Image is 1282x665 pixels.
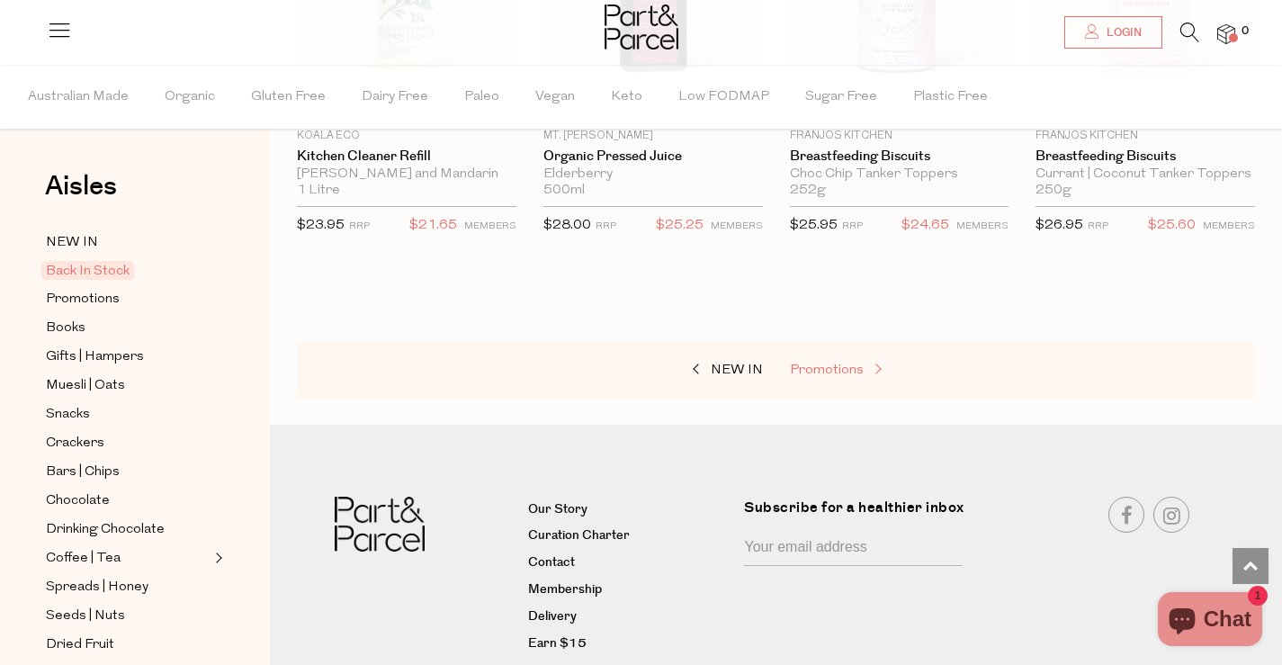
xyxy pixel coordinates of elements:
[46,404,90,426] span: Snacks
[46,490,210,512] a: Chocolate
[46,232,98,254] span: NEW IN
[528,499,731,521] a: Our Story
[543,166,763,183] div: Elderberry
[211,547,223,569] button: Expand/Collapse Coffee | Tea
[297,166,516,183] div: [PERSON_NAME] and Mandarin
[790,359,970,382] a: Promotions
[46,634,210,656] a: Dried Fruit
[528,553,731,574] a: Contact
[362,66,428,129] span: Dairy Free
[805,66,877,129] span: Sugar Free
[335,497,425,552] img: Part&Parcel
[744,532,963,566] input: Your email address
[842,221,863,231] small: RRP
[790,183,826,199] span: 252g
[596,221,616,231] small: RRP
[535,66,575,129] span: Vegan
[46,518,210,541] a: Drinking Chocolate
[1102,25,1142,40] span: Login
[790,219,838,232] span: $25.95
[656,214,704,238] span: $25.25
[790,364,864,377] span: Promotions
[46,490,110,512] span: Chocolate
[678,66,769,129] span: Low FODMAP
[46,606,125,627] span: Seeds | Nuts
[297,183,340,199] span: 1 Litre
[46,576,210,598] a: Spreads | Honey
[1035,219,1083,232] span: $26.95
[1217,24,1235,43] a: 0
[464,221,516,231] small: MEMBERS
[46,462,120,483] span: Bars | Chips
[46,346,144,368] span: Gifts | Hampers
[46,318,85,339] span: Books
[543,128,763,144] p: Mt. [PERSON_NAME]
[744,497,973,532] label: Subscribe for a healthier inbox
[1035,128,1255,144] p: Franjos Kitchen
[46,260,210,282] a: Back In Stock
[46,548,121,570] span: Coffee | Tea
[46,519,165,541] span: Drinking Chocolate
[46,374,210,397] a: Muesli | Oats
[46,288,210,310] a: Promotions
[901,214,949,238] span: $24.65
[1237,23,1253,40] span: 0
[46,432,210,454] a: Crackers
[1064,16,1162,49] a: Login
[1035,183,1071,199] span: 250g
[46,346,210,368] a: Gifts | Hampers
[46,634,114,656] span: Dried Fruit
[297,128,516,144] p: Koala Eco
[956,221,1009,231] small: MEMBERS
[165,66,215,129] span: Organic
[28,66,129,129] span: Australian Made
[46,605,210,627] a: Seeds | Nuts
[45,166,117,206] span: Aisles
[1148,214,1196,238] span: $25.60
[790,166,1009,183] div: Choc Chip Tanker Toppers
[913,66,988,129] span: Plastic Free
[528,634,731,655] a: Earn $15
[543,148,763,165] a: Organic Pressed Juice
[45,173,117,218] a: Aisles
[46,577,148,598] span: Spreads | Honey
[790,148,1009,165] a: Breastfeeding Biscuits
[46,547,210,570] a: Coffee | Tea
[711,221,763,231] small: MEMBERS
[528,580,731,601] a: Membership
[46,231,210,254] a: NEW IN
[1203,221,1255,231] small: MEMBERS
[46,289,120,310] span: Promotions
[790,128,1009,144] p: Franjos Kitchen
[543,219,591,232] span: $28.00
[583,359,763,382] a: NEW IN
[711,364,763,377] span: NEW IN
[611,66,642,129] span: Keto
[543,183,585,199] span: 500ml
[46,317,210,339] a: Books
[46,403,210,426] a: Snacks
[251,66,326,129] span: Gluten Free
[46,375,125,397] span: Muesli | Oats
[1035,166,1255,183] div: Currant | Coconut Tanker Toppers
[46,461,210,483] a: Bars | Chips
[528,607,731,628] a: Delivery
[1035,148,1255,165] a: Breastfeeding Biscuits
[409,214,457,238] span: $21.65
[528,526,731,547] a: Curation Charter
[1088,221,1108,231] small: RRP
[41,261,134,280] span: Back In Stock
[46,433,104,454] span: Crackers
[297,219,345,232] span: $23.95
[605,4,678,49] img: Part&Parcel
[297,148,516,165] a: Kitchen Cleaner Refill
[349,221,370,231] small: RRP
[1152,592,1268,651] inbox-online-store-chat: Shopify online store chat
[464,66,499,129] span: Paleo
